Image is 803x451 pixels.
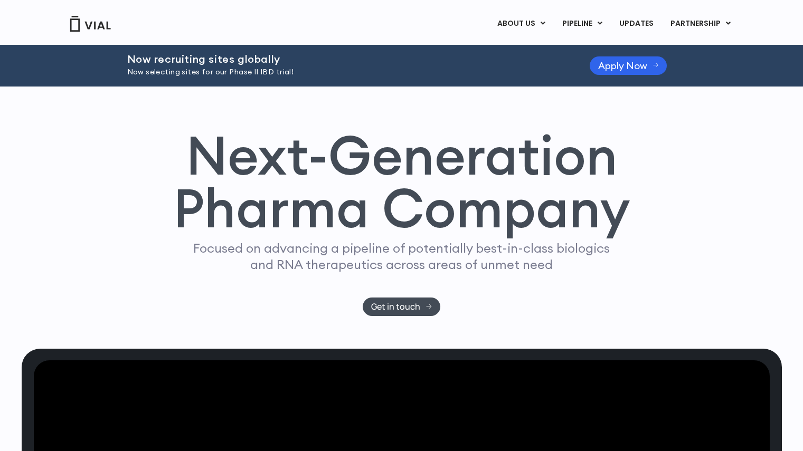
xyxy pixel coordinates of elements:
h1: Next-Generation Pharma Company [173,129,630,235]
p: Focused on advancing a pipeline of potentially best-in-class biologics and RNA therapeutics acros... [189,240,615,273]
a: UPDATES [611,15,662,33]
span: Apply Now [598,62,647,70]
a: ABOUT USMenu Toggle [489,15,553,33]
a: Get in touch [363,298,440,316]
p: Now selecting sites for our Phase II IBD trial! [127,66,563,78]
a: PIPELINEMenu Toggle [554,15,610,33]
a: PARTNERSHIPMenu Toggle [662,15,739,33]
a: Apply Now [590,56,667,75]
span: Get in touch [371,303,420,311]
img: Vial Logo [69,16,111,32]
h2: Now recruiting sites globally [127,53,563,65]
